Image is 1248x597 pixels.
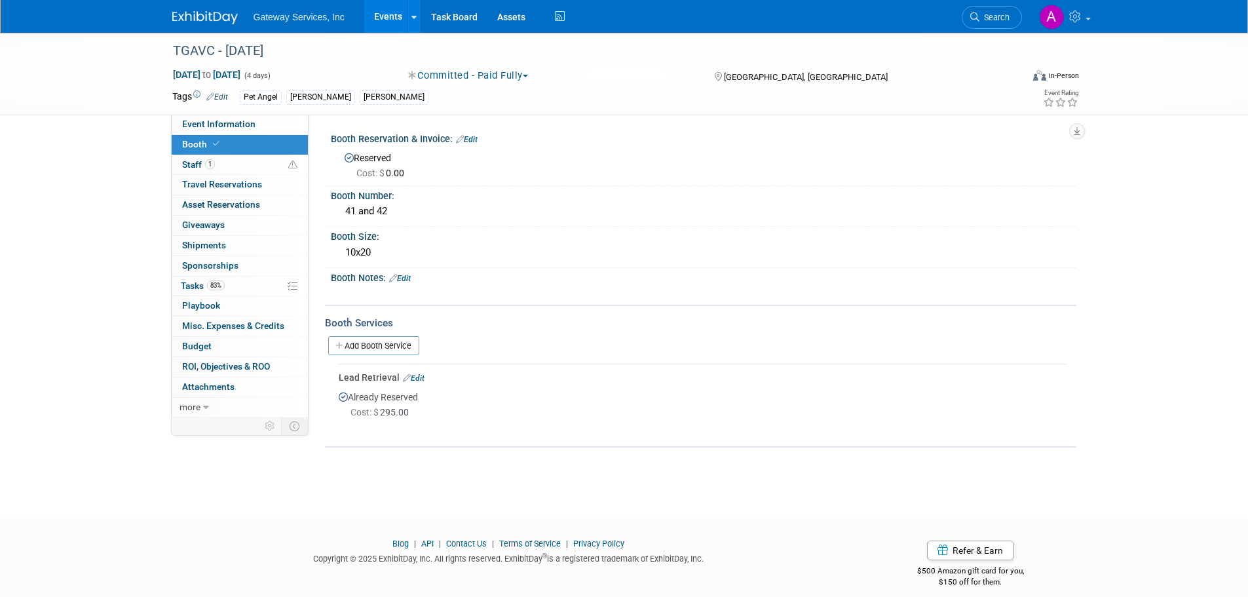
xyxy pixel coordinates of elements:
a: Travel Reservations [172,175,308,195]
span: more [180,402,200,412]
span: [DATE] [DATE] [172,69,241,81]
span: ROI, Objectives & ROO [182,361,270,372]
a: Tasks83% [172,277,308,296]
span: Playbook [182,300,220,311]
div: 41 and 42 [341,201,1067,221]
span: | [489,539,497,549]
span: to [200,69,213,80]
span: Tasks [181,280,225,291]
div: $150 off for them. [865,577,1076,588]
a: ROI, Objectives & ROO [172,357,308,377]
span: Cost: $ [356,168,386,178]
div: Copyright © 2025 ExhibitDay, Inc. All rights reserved. ExhibitDay is a registered trademark of Ex... [172,550,846,565]
i: Booth reservation complete [213,140,219,147]
span: 295.00 [350,407,414,417]
img: Format-Inperson.png [1033,70,1046,81]
a: more [172,398,308,417]
span: 83% [207,280,225,290]
a: Shipments [172,236,308,256]
a: Playbook [172,296,308,316]
div: [PERSON_NAME] [360,90,428,104]
span: Cost: $ [350,407,380,417]
td: Tags [172,90,228,105]
sup: ® [542,552,547,560]
div: Lead Retrieval [339,371,1067,384]
span: 0.00 [356,168,409,178]
span: Asset Reservations [182,199,260,210]
span: [GEOGRAPHIC_DATA], [GEOGRAPHIC_DATA] [724,72,888,82]
div: Already Reserved [339,384,1067,431]
a: Edit [389,274,411,283]
a: Blog [392,539,409,549]
a: Sponsorships [172,256,308,276]
a: Asset Reservations [172,195,308,215]
span: | [563,539,571,549]
div: Booth Number: [331,186,1076,202]
div: In-Person [1048,71,1079,81]
span: Budget [182,341,212,351]
div: Event Format [945,68,1080,88]
span: Attachments [182,381,235,392]
div: Booth Notes: [331,268,1076,285]
a: Contact Us [446,539,487,549]
td: Personalize Event Tab Strip [259,417,282,434]
a: Misc. Expenses & Credits [172,317,308,336]
span: Booth [182,139,222,149]
div: $500 Amazon gift card for you, [865,557,1076,587]
a: Edit [206,92,228,102]
div: 10x20 [341,242,1067,263]
div: TGAVC - [DATE] [168,39,1002,63]
span: Shipments [182,240,226,250]
span: Giveaways [182,220,225,230]
span: Sponsorships [182,260,238,271]
a: Terms of Service [499,539,561,549]
a: Giveaways [172,216,308,235]
span: Staff [182,159,215,170]
div: Booth Reservation & Invoice: [331,129,1076,146]
span: Event Information [182,119,255,129]
a: API [421,539,434,549]
span: Potential Scheduling Conflict -- at least one attendee is tagged in another overlapping event. [288,159,297,171]
a: Add Booth Service [328,336,419,355]
span: Travel Reservations [182,179,262,189]
img: ExhibitDay [172,11,238,24]
a: Search [962,6,1022,29]
a: Edit [403,374,425,383]
button: Committed - Paid Fully [404,69,533,83]
span: 1 [205,159,215,169]
div: Booth Size: [331,227,1076,243]
a: Edit [456,135,478,144]
a: Budget [172,337,308,356]
div: Pet Angel [240,90,282,104]
div: [PERSON_NAME] [286,90,355,104]
img: Alyson Evans [1039,5,1064,29]
a: Booth [172,135,308,155]
span: | [411,539,419,549]
div: Event Rating [1043,90,1078,96]
a: Attachments [172,377,308,397]
a: Event Information [172,115,308,134]
div: Booth Services [325,316,1076,330]
span: Misc. Expenses & Credits [182,320,284,331]
a: Staff1 [172,155,308,175]
span: Search [979,12,1010,22]
td: Toggle Event Tabs [281,417,308,434]
span: (4 days) [243,71,271,80]
a: Privacy Policy [573,539,624,549]
a: Refer & Earn [927,541,1013,560]
span: Gateway Services, Inc [254,12,345,22]
div: Reserved [341,148,1067,180]
span: | [436,539,444,549]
